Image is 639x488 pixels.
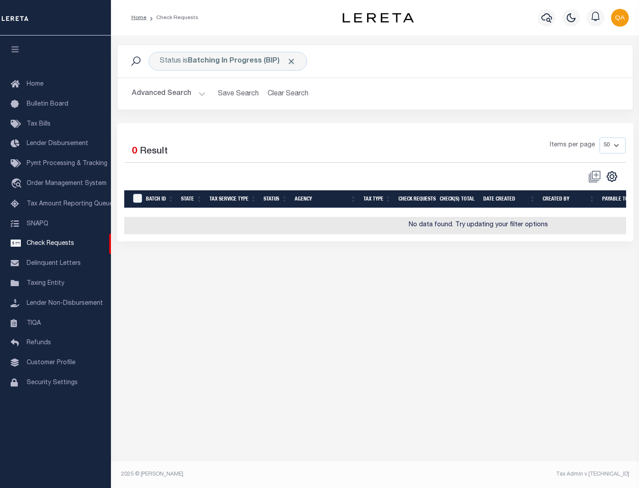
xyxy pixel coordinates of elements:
div: 2025 © [PERSON_NAME]. [114,470,375,478]
button: Save Search [213,85,264,102]
span: Home [27,81,43,87]
span: Click to Remove [287,57,296,66]
label: Result [140,145,168,159]
span: Check Requests [27,240,74,247]
span: Security Settings [27,380,78,386]
th: Check(s) Total [436,190,480,209]
th: Batch Id: activate to sort column ascending [142,190,177,209]
span: Taxing Entity [27,280,64,287]
img: logo-dark.svg [343,13,414,23]
th: Date Created: activate to sort column ascending [480,190,539,209]
span: TIQA [27,320,41,326]
a: Home [131,15,146,20]
span: Items per page [550,141,595,150]
span: Delinquent Letters [27,260,81,267]
span: Lender Non-Disbursement [27,300,103,307]
div: Status is [149,52,307,71]
i: travel_explore [11,178,25,190]
span: Tax Amount Reporting Queue [27,201,113,207]
b: Batching In Progress (BIP) [188,58,296,65]
th: Created By: activate to sort column ascending [539,190,599,209]
span: Tax Bills [27,121,51,127]
span: Customer Profile [27,360,75,366]
th: Check Requests [395,190,436,209]
span: SNAPQ [27,220,48,227]
li: Check Requests [146,14,198,22]
th: Tax Type: activate to sort column ascending [360,190,395,209]
th: Agency: activate to sort column ascending [291,190,360,209]
img: svg+xml;base64,PHN2ZyB4bWxucz0iaHR0cDovL3d3dy53My5vcmcvMjAwMC9zdmciIHBvaW50ZXItZXZlbnRzPSJub25lIi... [611,9,629,27]
th: State: activate to sort column ascending [177,190,206,209]
button: Clear Search [264,85,312,102]
th: Status: activate to sort column ascending [260,190,291,209]
span: Bulletin Board [27,101,68,107]
span: Lender Disbursement [27,141,88,147]
th: Tax Service Type: activate to sort column ascending [206,190,260,209]
span: Order Management System [27,181,106,187]
span: Pymt Processing & Tracking [27,161,107,167]
span: Refunds [27,340,51,346]
button: Advanced Search [132,85,205,102]
div: Tax Admin v.[TECHNICAL_ID] [382,470,629,478]
span: 0 [132,147,137,156]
